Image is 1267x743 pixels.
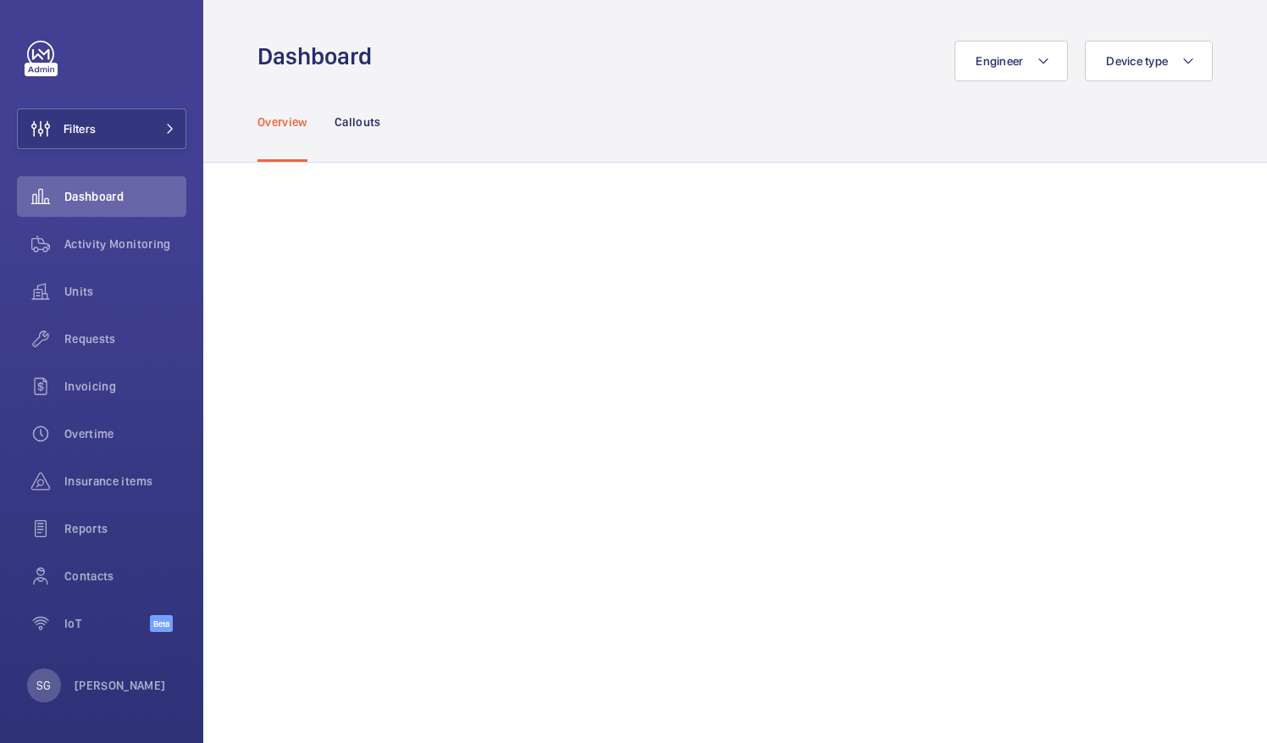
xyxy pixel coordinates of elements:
span: IoT [64,615,150,632]
span: Reports [64,520,186,537]
button: Engineer [954,41,1068,81]
p: Callouts [335,114,381,130]
span: Contacts [64,568,186,585]
span: Overtime [64,425,186,442]
p: SG [36,677,51,694]
span: Filters [64,120,96,137]
span: Activity Monitoring [64,236,186,252]
span: Beta [150,615,173,632]
span: Dashboard [64,188,186,205]
span: Requests [64,330,186,347]
span: Engineer [976,54,1023,68]
p: [PERSON_NAME] [75,677,166,694]
button: Device type [1085,41,1213,81]
span: Units [64,283,186,300]
span: Device type [1106,54,1168,68]
span: Insurance items [64,473,186,490]
span: Invoicing [64,378,186,395]
p: Overview [257,114,307,130]
h1: Dashboard [257,41,382,72]
button: Filters [17,108,186,149]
